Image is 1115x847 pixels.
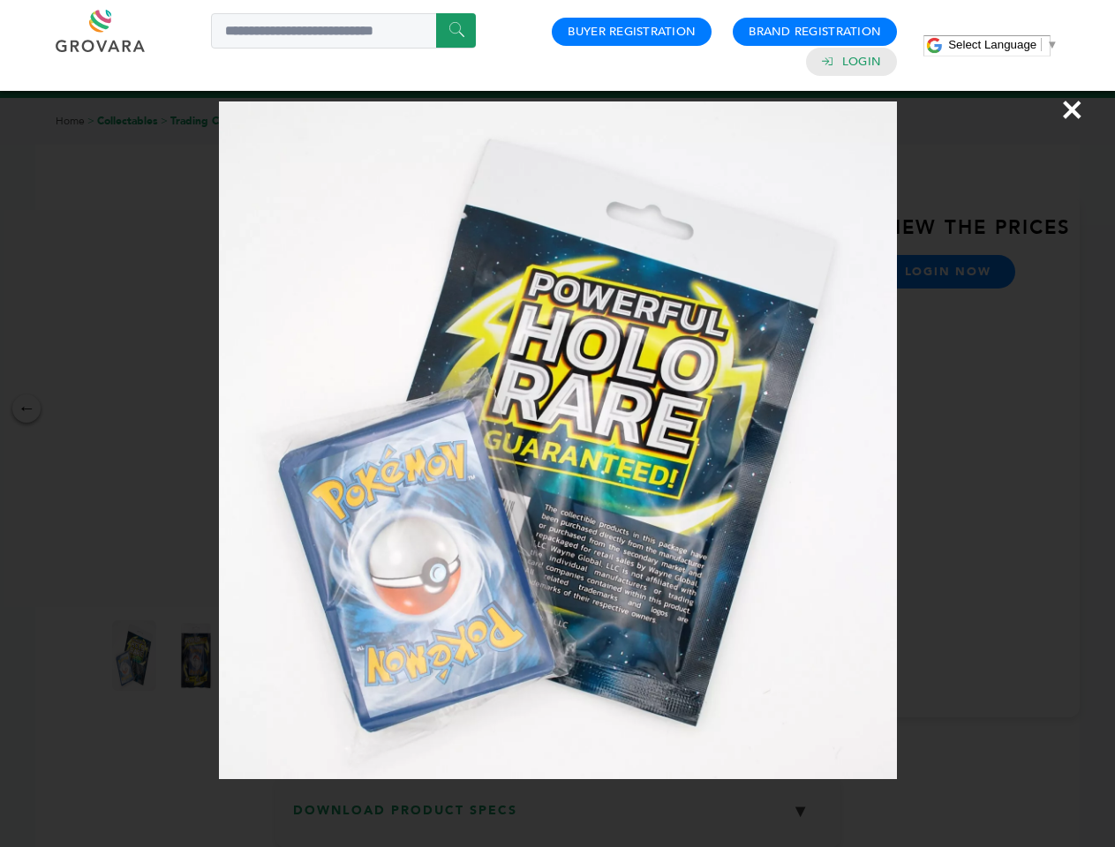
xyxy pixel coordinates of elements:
[211,13,476,49] input: Search a product or brand...
[948,38,1058,51] a: Select Language​
[948,38,1036,51] span: Select Language
[1060,85,1084,134] span: ×
[219,101,897,779] img: Image Preview
[749,24,881,40] a: Brand Registration
[568,24,696,40] a: Buyer Registration
[842,54,881,70] a: Login
[1046,38,1058,51] span: ▼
